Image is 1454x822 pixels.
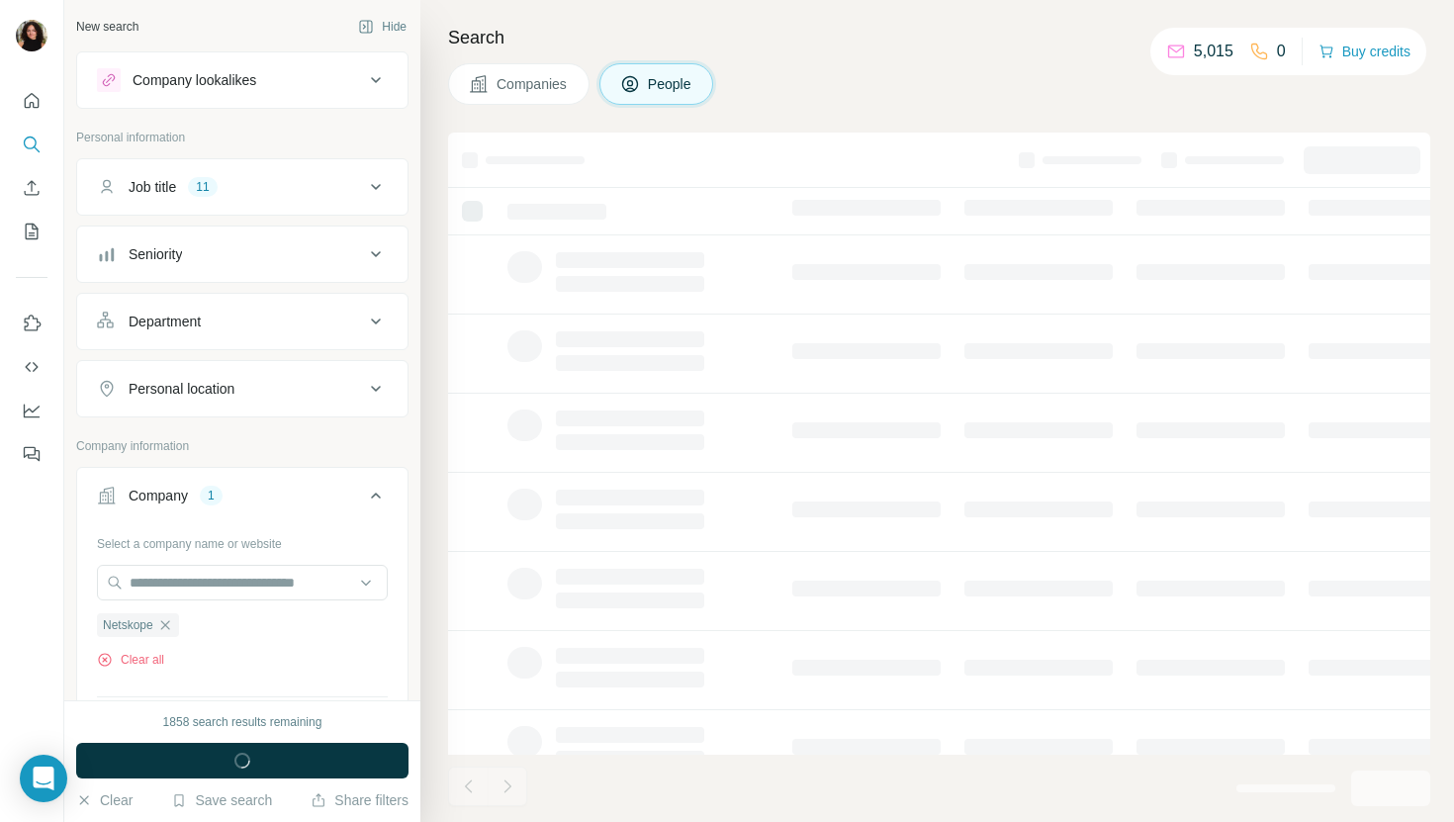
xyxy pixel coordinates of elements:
[16,393,47,428] button: Dashboard
[16,306,47,341] button: Use Surfe on LinkedIn
[77,163,408,211] button: Job title11
[16,349,47,385] button: Use Surfe API
[76,18,138,36] div: New search
[77,365,408,412] button: Personal location
[163,713,322,731] div: 1858 search results remaining
[77,56,408,104] button: Company lookalikes
[77,230,408,278] button: Seniority
[497,74,569,94] span: Companies
[16,214,47,249] button: My lists
[344,12,420,42] button: Hide
[77,298,408,345] button: Department
[76,129,409,146] p: Personal information
[129,312,201,331] div: Department
[16,127,47,162] button: Search
[97,651,164,669] button: Clear all
[648,74,693,94] span: People
[1318,38,1410,65] button: Buy credits
[16,170,47,206] button: Enrich CSV
[1277,40,1286,63] p: 0
[133,70,256,90] div: Company lookalikes
[129,379,234,399] div: Personal location
[171,790,272,810] button: Save search
[188,178,217,196] div: 11
[1194,40,1233,63] p: 5,015
[20,755,67,802] div: Open Intercom Messenger
[311,790,409,810] button: Share filters
[103,616,153,634] span: Netskope
[16,436,47,472] button: Feedback
[129,244,182,264] div: Seniority
[129,486,188,505] div: Company
[200,487,223,504] div: 1
[76,437,409,455] p: Company information
[77,472,408,527] button: Company1
[76,790,133,810] button: Clear
[16,20,47,51] img: Avatar
[448,24,1430,51] h4: Search
[129,177,176,197] div: Job title
[97,527,388,553] div: Select a company name or website
[16,83,47,119] button: Quick start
